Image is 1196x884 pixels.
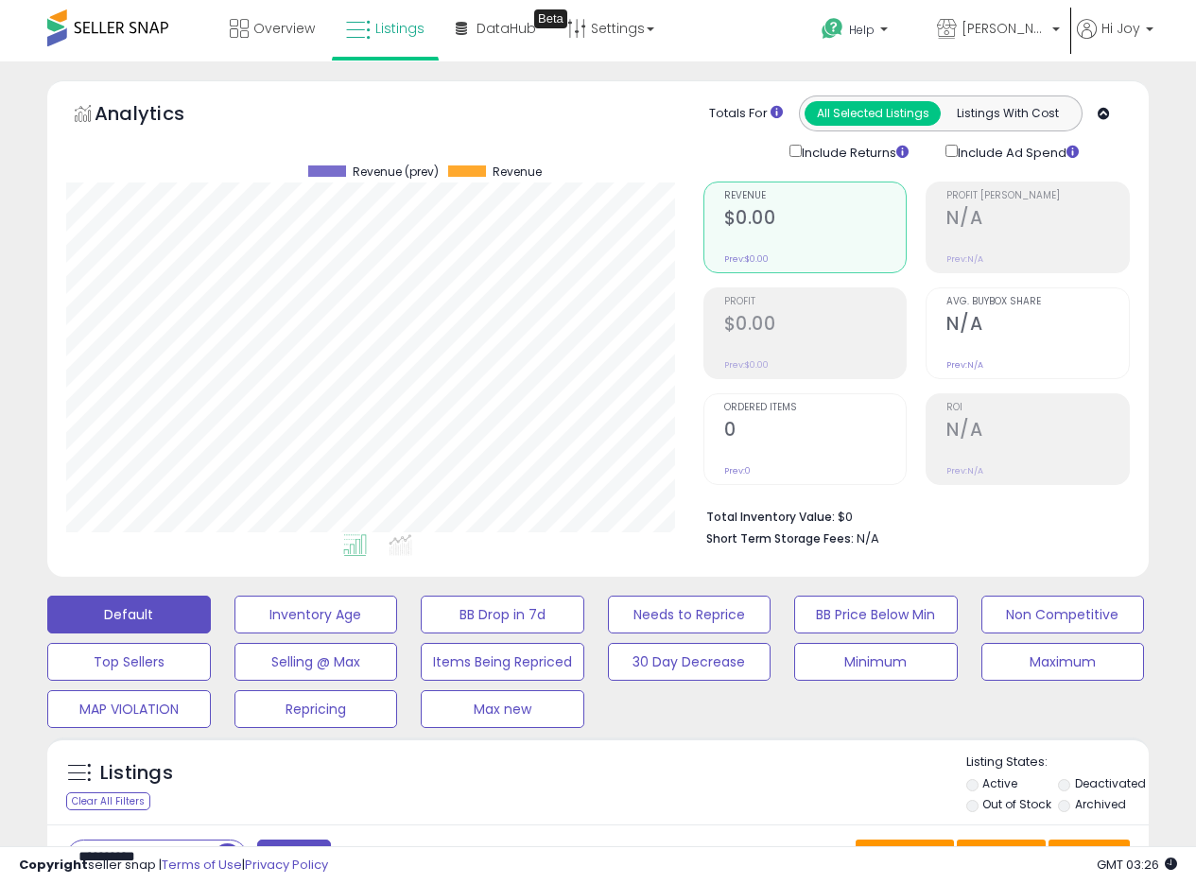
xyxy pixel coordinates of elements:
span: Avg. Buybox Share [946,297,1129,307]
b: Short Term Storage Fees: [706,530,854,546]
button: Default [47,596,211,633]
button: Minimum [794,643,958,681]
button: Max new [421,690,584,728]
span: Listings [375,19,425,38]
h2: N/A [946,207,1129,233]
label: Deactivated [1075,775,1146,791]
button: Items Being Repriced [421,643,584,681]
button: Selling @ Max [234,643,398,681]
div: seller snap | | [19,857,328,875]
small: Prev: 0 [724,465,751,477]
span: Overview [253,19,315,38]
button: Repricing [234,690,398,728]
button: BB Drop in 7d [421,596,584,633]
div: Include Returns [775,141,931,163]
h2: $0.00 [724,313,907,338]
span: [PERSON_NAME] [GEOGRAPHIC_DATA] [962,19,1047,38]
small: Prev: N/A [946,253,983,265]
button: Needs to Reprice [608,596,771,633]
button: All Selected Listings [805,101,941,126]
span: Revenue [493,165,542,179]
small: Prev: $0.00 [724,359,769,371]
button: Inventory Age [234,596,398,633]
b: Total Inventory Value: [706,509,835,525]
a: Help [806,3,920,61]
button: 30 Day Decrease [608,643,771,681]
label: Out of Stock [982,796,1051,812]
button: Listings With Cost [940,101,1076,126]
span: ROI [946,403,1129,413]
span: DataHub [477,19,536,38]
span: N/A [857,529,879,547]
button: Top Sellers [47,643,211,681]
i: Get Help [821,17,844,41]
span: 2025-10-10 03:26 GMT [1097,856,1177,874]
div: Include Ad Spend [931,141,1109,163]
h2: $0.00 [724,207,907,233]
label: Active [982,775,1017,791]
h5: Analytics [95,100,221,131]
h2: N/A [946,313,1129,338]
span: Revenue (prev) [353,165,439,179]
a: Hi Joy [1077,19,1153,61]
div: Totals For [709,105,783,123]
button: Non Competitive [981,596,1145,633]
span: Ordered Items [724,403,907,413]
small: Prev: N/A [946,359,983,371]
li: $0 [706,504,1116,527]
a: Privacy Policy [245,856,328,874]
span: Help [849,22,875,38]
span: Hi Joy [1101,19,1140,38]
button: Maximum [981,643,1145,681]
small: Prev: $0.00 [724,253,769,265]
h5: Listings [100,760,173,787]
div: Clear All Filters [66,792,150,810]
h2: 0 [724,419,907,444]
button: MAP VIOLATION [47,690,211,728]
label: Archived [1075,796,1126,812]
span: Profit [724,297,907,307]
button: BB Price Below Min [794,596,958,633]
span: Profit [PERSON_NAME] [946,191,1129,201]
h2: N/A [946,419,1129,444]
strong: Copyright [19,856,88,874]
span: Revenue [724,191,907,201]
p: Listing States: [966,754,1149,771]
small: Prev: N/A [946,465,983,477]
div: Tooltip anchor [534,9,567,28]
